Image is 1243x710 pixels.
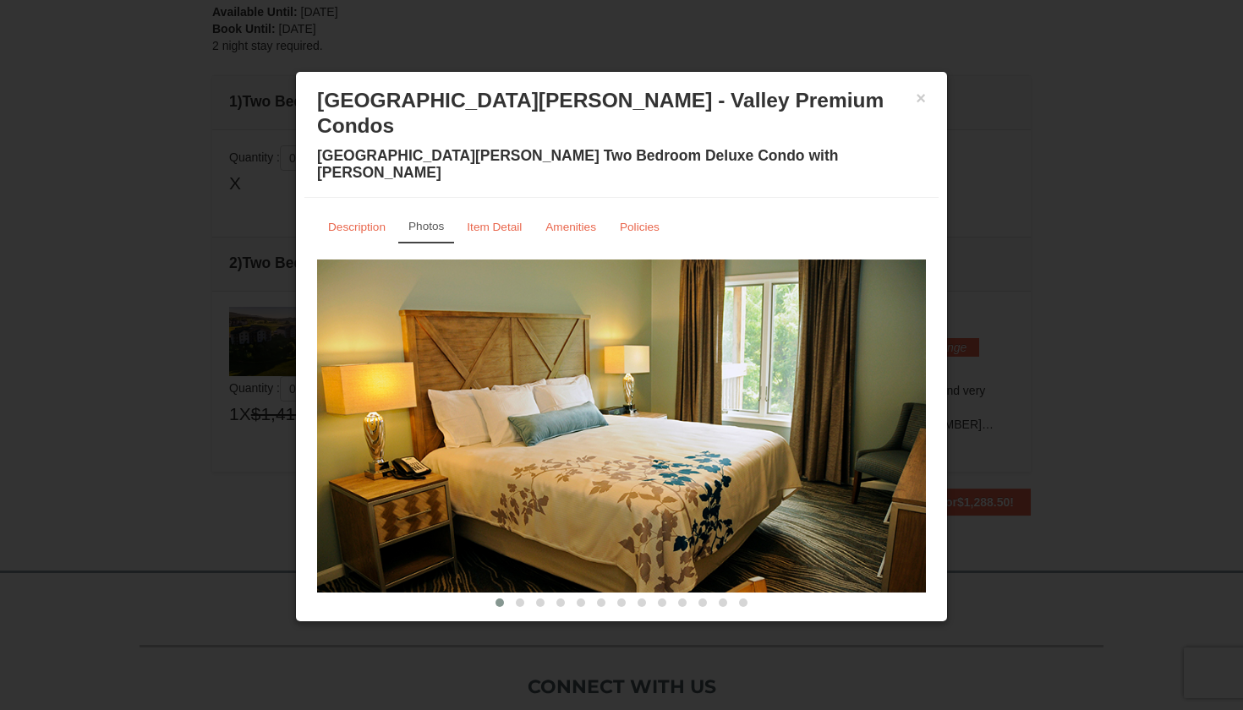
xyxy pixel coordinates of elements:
small: Amenities [545,221,596,233]
a: Policies [609,210,671,243]
small: Description [328,221,386,233]
h3: [GEOGRAPHIC_DATA][PERSON_NAME] - Valley Premium Condos [317,88,926,139]
small: Photos [408,220,444,232]
a: Description [317,210,397,243]
img: 18876286-137-863bd0ca.jpg [317,259,926,593]
button: × [916,90,926,106]
h4: [GEOGRAPHIC_DATA][PERSON_NAME] Two Bedroom Deluxe Condo with [PERSON_NAME] [317,147,926,181]
small: Item Detail [467,221,522,233]
a: Photos [398,210,454,243]
a: Item Detail [456,210,533,243]
small: Policies [620,221,660,233]
a: Amenities [534,210,607,243]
